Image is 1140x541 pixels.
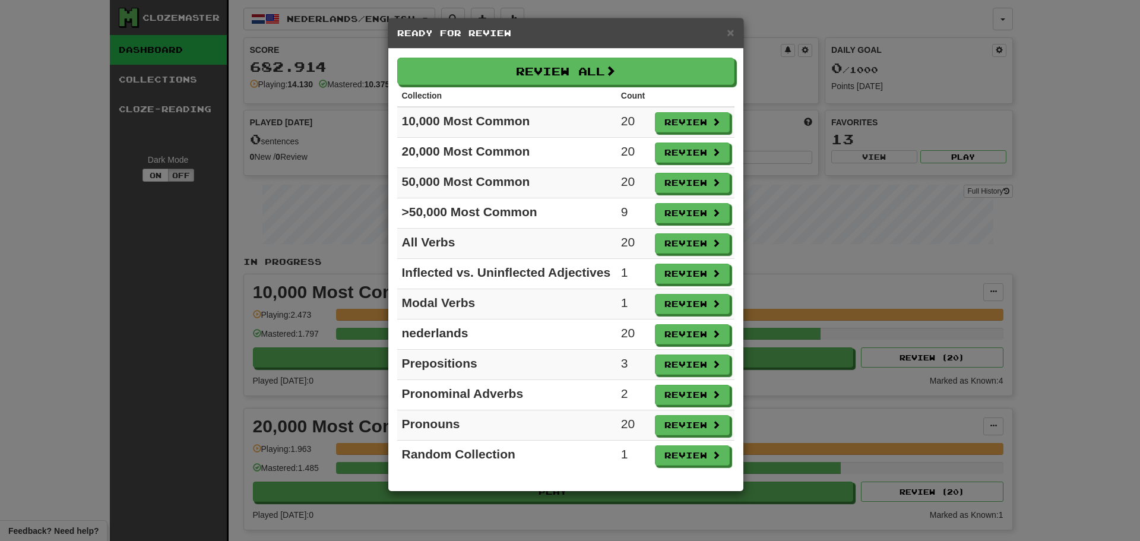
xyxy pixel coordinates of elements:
[655,112,730,132] button: Review
[655,445,730,466] button: Review
[397,350,616,380] td: Prepositions
[616,410,650,441] td: 20
[655,294,730,314] button: Review
[397,107,616,138] td: 10,000 Most Common
[397,85,616,107] th: Collection
[397,319,616,350] td: nederlands
[655,233,730,254] button: Review
[397,58,734,85] button: Review All
[397,289,616,319] td: Modal Verbs
[616,107,650,138] td: 20
[397,441,616,471] td: Random Collection
[616,198,650,229] td: 9
[616,259,650,289] td: 1
[655,203,730,223] button: Review
[655,415,730,435] button: Review
[397,229,616,259] td: All Verbs
[655,264,730,284] button: Review
[727,26,734,39] span: ×
[397,410,616,441] td: Pronouns
[397,138,616,168] td: 20,000 Most Common
[655,143,730,163] button: Review
[616,85,650,107] th: Count
[616,229,650,259] td: 20
[616,380,650,410] td: 2
[616,289,650,319] td: 1
[655,355,730,375] button: Review
[397,380,616,410] td: Pronominal Adverbs
[616,319,650,350] td: 20
[616,350,650,380] td: 3
[727,26,734,39] button: Close
[655,385,730,405] button: Review
[397,27,734,39] h5: Ready for Review
[616,168,650,198] td: 20
[655,324,730,344] button: Review
[397,198,616,229] td: >50,000 Most Common
[616,138,650,168] td: 20
[616,441,650,471] td: 1
[655,173,730,193] button: Review
[397,168,616,198] td: 50,000 Most Common
[397,259,616,289] td: Inflected vs. Uninflected Adjectives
